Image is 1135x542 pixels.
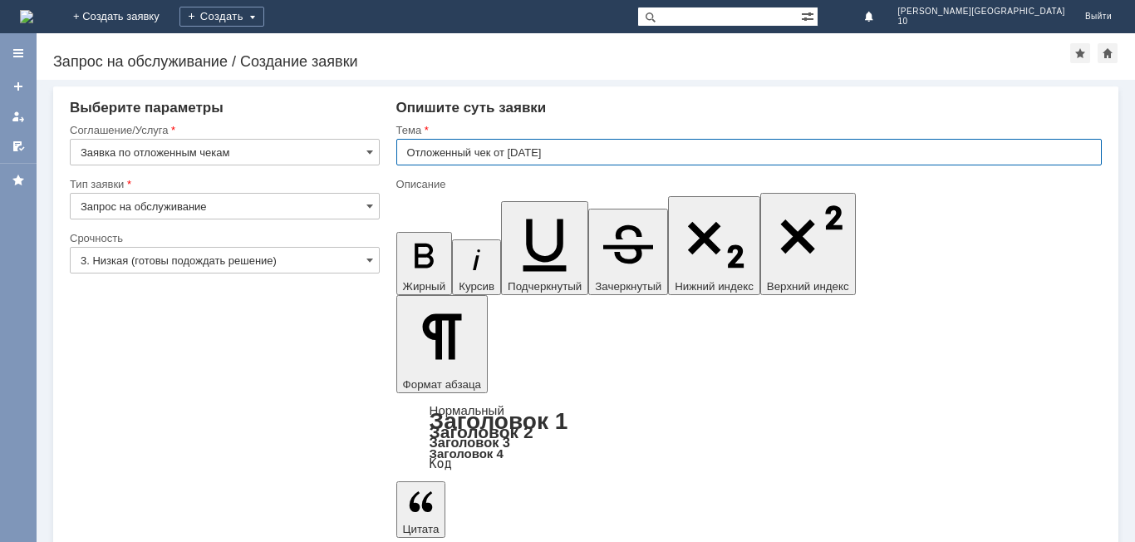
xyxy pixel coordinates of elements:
[898,7,1065,17] span: [PERSON_NAME][GEOGRAPHIC_DATA]
[53,53,1070,70] div: Запрос на обслуживание / Создание заявки
[396,232,453,295] button: Жирный
[595,280,661,293] span: Зачеркнутый
[1098,43,1118,63] div: Сделать домашней страницей
[430,408,568,434] a: Заголовок 1
[430,456,452,471] a: Код
[508,280,582,293] span: Подчеркнутый
[396,125,1098,135] div: Тема
[70,179,376,190] div: Тип заявки
[179,7,264,27] div: Создать
[5,103,32,130] a: Мои заявки
[675,280,754,293] span: Нижний индекс
[668,196,760,295] button: Нижний индекс
[801,7,818,23] span: Расширенный поиск
[20,10,33,23] a: Перейти на домашнюю страницу
[396,295,488,393] button: Формат абзаца
[5,73,32,100] a: Создать заявку
[5,133,32,160] a: Мои согласования
[396,100,547,116] span: Опишите суть заявки
[430,435,510,450] a: Заголовок 3
[396,481,446,538] button: Цитата
[403,378,481,391] span: Формат абзаца
[767,280,849,293] span: Верхний индекс
[1070,43,1090,63] div: Добавить в избранное
[760,193,856,295] button: Верхний индекс
[403,523,440,535] span: Цитата
[430,403,504,417] a: Нормальный
[396,405,1102,470] div: Формат абзаца
[70,100,224,116] span: Выберите параметры
[20,10,33,23] img: logo
[70,125,376,135] div: Соглашение/Услуга
[452,239,501,295] button: Курсив
[70,233,376,244] div: Срочность
[430,422,533,441] a: Заголовок 2
[459,280,494,293] span: Курсив
[501,201,588,295] button: Подчеркнутый
[430,446,504,461] a: Заголовок 4
[898,17,1065,27] span: 10
[588,209,668,295] button: Зачеркнутый
[396,179,1098,190] div: Описание
[403,280,446,293] span: Жирный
